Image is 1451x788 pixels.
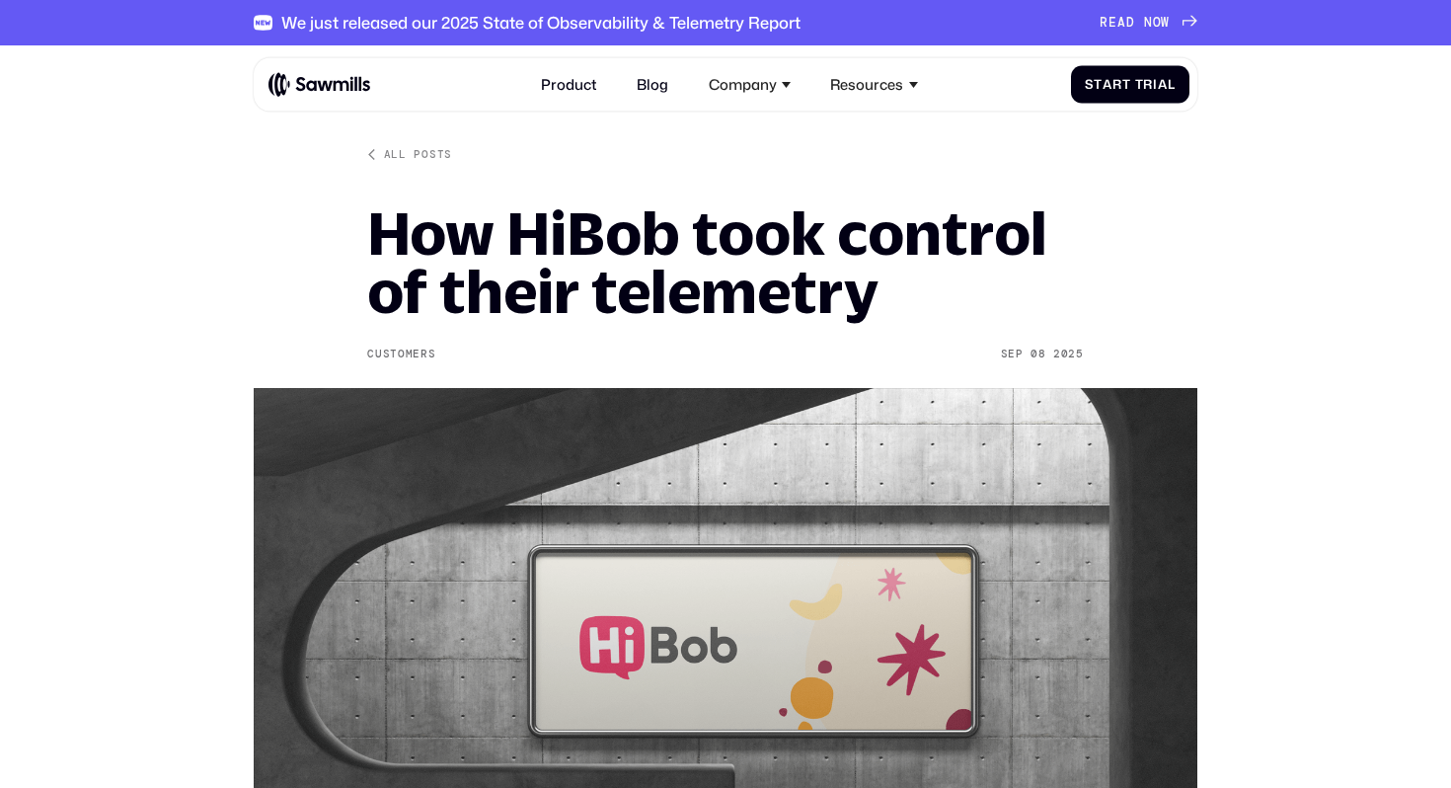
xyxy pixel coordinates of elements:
span: N [1144,15,1153,30]
span: W [1161,15,1170,30]
div: Resources [819,65,928,105]
div: 08 [1031,348,1045,360]
div: Customers [367,348,435,360]
div: Resources [830,76,903,94]
div: Company [709,76,777,94]
a: Product [530,65,608,105]
div: Company [698,65,802,105]
span: l [1168,77,1176,92]
span: t [1094,77,1103,92]
span: i [1153,77,1158,92]
span: a [1103,77,1112,92]
a: READNOW [1100,15,1196,30]
span: E [1108,15,1117,30]
span: r [1112,77,1122,92]
div: We just released our 2025 State of Observability & Telemetry Report [281,13,801,33]
span: D [1126,15,1135,30]
div: 2025 [1053,348,1084,360]
span: O [1153,15,1162,30]
div: Sep [1001,348,1024,360]
span: T [1135,77,1144,92]
span: A [1117,15,1126,30]
span: t [1122,77,1131,92]
div: All posts [384,147,452,162]
a: All posts [367,147,452,162]
span: r [1143,77,1153,92]
h1: How HiBob took control of their telemetry [367,203,1084,321]
span: a [1158,77,1168,92]
a: StartTrial [1071,66,1190,103]
a: Blog [626,65,679,105]
span: S [1085,77,1094,92]
span: R [1100,15,1108,30]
